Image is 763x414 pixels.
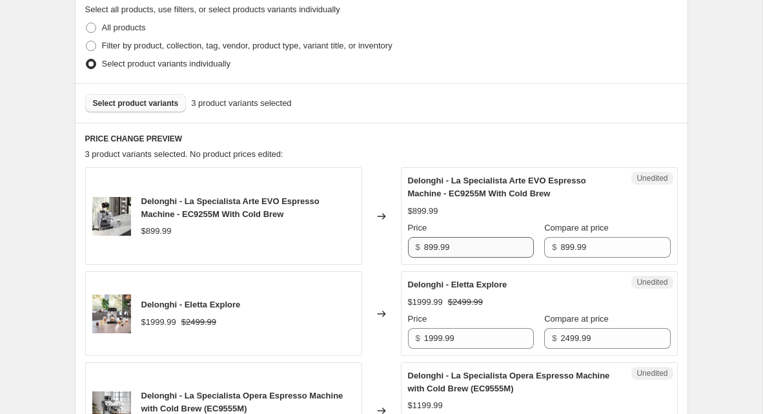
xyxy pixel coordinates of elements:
span: Delonghi - La Specialista Opera Espresso Machine with Cold Brew (EC9555M) [408,371,610,393]
span: Delonghi - Eletta Explore [408,280,507,289]
span: $1199.99 [408,400,443,410]
span: $ [416,333,420,343]
span: Unedited [636,368,667,378]
span: Select all products, use filters, or select products variants individually [85,5,340,14]
span: Unedited [636,277,667,287]
h6: PRICE CHANGE PREVIEW [85,134,678,144]
span: $899.99 [141,226,172,236]
span: Filter by product, collection, tag, vendor, product type, variant title, or inventory [102,41,392,50]
span: $1999.99 [141,317,176,327]
span: Compare at price [544,314,609,324]
span: Price [408,223,427,233]
span: Price [408,314,427,324]
span: Delonghi - La Specialista Arte EVO Espresso Machine - EC9255M With Cold Brew [141,196,320,219]
span: Select product variants [93,98,179,109]
span: All products [102,23,146,32]
span: $ [552,333,556,343]
span: Select product variants individually [102,59,230,68]
span: 3 product variants selected. No product prices edited: [85,149,283,159]
span: $ [552,242,556,252]
span: 3 product variants selected [191,97,291,110]
button: Select product variants [85,94,187,112]
span: $ [416,242,420,252]
span: $1999.99 [408,297,443,307]
span: Unedited [636,173,667,183]
span: $2499.99 [181,317,216,327]
span: Compare at price [544,223,609,233]
span: Delonghi - La Specialista Opera Espresso Machine with Cold Brew (EC9555M) [141,391,343,413]
span: $899.99 [408,206,438,216]
span: Delonghi - La Specialista Arte EVO Espresso Machine - EC9255M With Cold Brew [408,176,586,198]
img: delonghi-eletta-explore-615226_80x.webp [92,295,131,333]
span: Delonghi - Eletta Explore [141,300,241,309]
img: delonghi-la-specialista-arte-evo-espresso-machine-ec9255m-with-cold-brew-354460_80x.jpg [92,197,131,236]
span: $2499.99 [448,297,483,307]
